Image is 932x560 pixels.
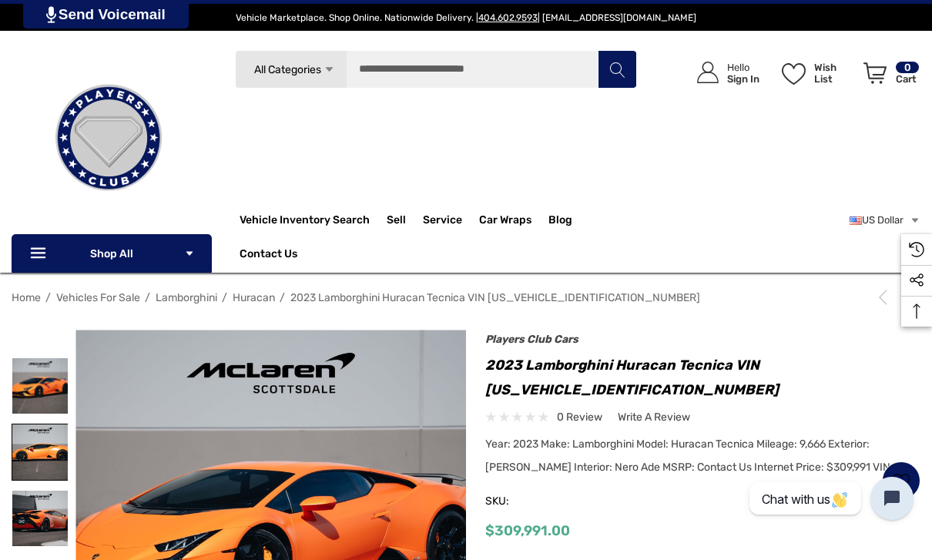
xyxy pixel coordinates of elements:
[479,213,531,230] span: Car Wraps
[46,6,56,23] img: PjwhLS0gR2VuZXJhdG9yOiBHcmF2aXQuaW8gLS0+PHN2ZyB4bWxucz0iaHR0cDovL3d3dy53My5vcmcvMjAwMC9zdmciIHhtb...
[598,50,636,89] button: Search
[485,522,570,539] span: $309,991.00
[485,353,920,402] h1: 2023 Lamborghini Huracan Tecnica VIN [US_VEHICLE_IDENTIFICATION_NUMBER]
[12,284,920,311] nav: Breadcrumb
[727,62,759,73] p: Hello
[857,46,920,106] a: Cart with 0 items
[12,291,41,304] a: Home
[233,291,275,304] a: Huracan
[290,291,700,304] a: 2023 Lamborghini Huracan Tecnica VIN [US_VEHICLE_IDENTIFICATION_NUMBER]
[896,62,919,73] p: 0
[875,290,897,305] a: Previous
[893,472,910,490] svg: Wish List
[814,62,855,85] p: Wish List
[485,491,562,512] span: SKU:
[782,63,806,85] svg: Wish List
[485,333,578,346] a: Players Club Cars
[12,491,68,546] img: For Sale 2023 Lamborghini Huracan Tecnica VIN ZHWUB6ZF6PLA23825
[478,12,538,23] a: 404.602.9593
[727,73,759,85] p: Sign In
[12,358,68,414] img: For Sale 2023 Lamborghini Huracan Tecnica VIN ZHWUB6ZF6PLA23825
[235,50,347,89] a: All Categories Icon Arrow Down Icon Arrow Up
[253,63,320,76] span: All Categories
[324,64,335,75] svg: Icon Arrow Down
[882,461,920,500] a: Wish List
[697,62,719,83] svg: Icon User Account
[618,407,690,427] a: Write a Review
[557,407,602,427] span: 0 review
[423,213,462,230] a: Service
[899,290,920,305] a: Next
[240,247,297,264] a: Contact Us
[236,12,696,23] span: Vehicle Marketplace. Shop Online. Nationwide Delivery. | | [EMAIL_ADDRESS][DOMAIN_NAME]
[240,213,370,230] a: Vehicle Inventory Search
[901,303,932,319] svg: Top
[863,62,887,84] svg: Review Your Cart
[156,291,217,304] a: Lamborghini
[679,46,767,99] a: Sign in
[850,205,920,236] a: USD
[485,438,903,474] span: Year: 2023 Make: Lamborghini Model: Huracan Tecnica Mileage: 9,666 Exterior: [PERSON_NAME] Interi...
[56,291,140,304] a: Vehicles For Sale
[12,424,68,480] img: For Sale 2023 Lamborghini Huracan Tecnica VIN ZHWUB6ZF6PLA23825
[909,242,924,257] svg: Recently Viewed
[387,205,423,236] a: Sell
[618,411,690,424] span: Write a Review
[548,213,572,230] a: Blog
[32,61,186,215] img: Players Club | Cars For Sale
[387,213,406,230] span: Sell
[479,205,548,236] a: Car Wraps
[909,273,924,288] svg: Social Media
[896,73,919,85] p: Cart
[12,234,212,273] p: Shop All
[775,46,857,99] a: Wish List Wish List
[28,245,52,263] svg: Icon Line
[184,248,195,259] svg: Icon Arrow Down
